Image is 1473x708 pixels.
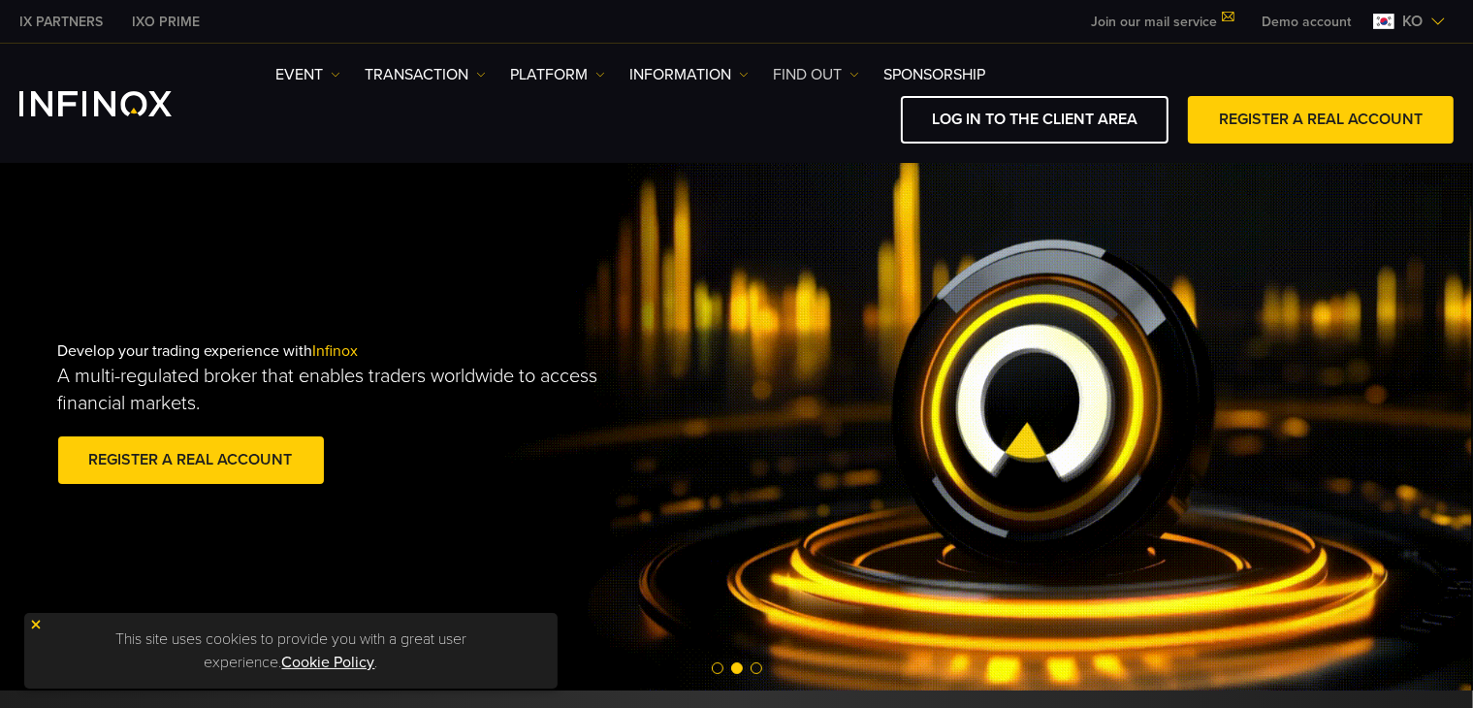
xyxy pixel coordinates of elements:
[1247,12,1365,32] a: INFINOX MENU
[58,365,598,415] font: A multi-regulated broker that enables traders worldwide to access financial markets.
[901,96,1169,144] a: Log in to the client area
[132,14,200,30] font: IXO PRIME
[1188,96,1454,144] a: Register a real account
[5,12,117,32] a: INFINOX
[117,12,214,32] a: INFINOX
[89,450,293,469] font: Register a real account
[115,629,466,672] font: This site uses cookies to provide you with a great user experience.
[629,65,731,84] font: information
[731,662,743,674] span: Go to slide 2
[1219,110,1423,129] font: Register a real account
[58,341,313,361] font: Develop your trading experience with
[510,65,588,84] font: platform
[275,65,323,84] font: event
[712,662,723,674] span: Go to slide 1
[282,653,375,672] a: Cookie Policy
[375,653,378,672] font: .
[751,662,762,674] span: Go to slide 3
[313,341,359,361] font: Infinox
[19,14,103,30] font: IX PARTNERS
[883,63,985,86] a: Sponsorship
[1402,12,1423,31] font: ko
[275,63,340,86] a: event
[883,65,985,84] font: Sponsorship
[365,63,486,86] a: transaction
[773,63,859,86] a: Find out
[629,63,749,86] a: information
[1076,14,1247,30] a: Join our mail service
[58,436,324,484] a: Register a real account
[510,63,605,86] a: platform
[773,65,842,84] font: Find out
[932,110,1137,129] font: Log in to the client area
[1262,14,1351,30] font: Demo account
[19,91,217,116] a: INFINOX Logo
[1091,14,1217,30] font: Join our mail service
[29,618,43,631] img: yellow close icon
[365,65,468,84] font: transaction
